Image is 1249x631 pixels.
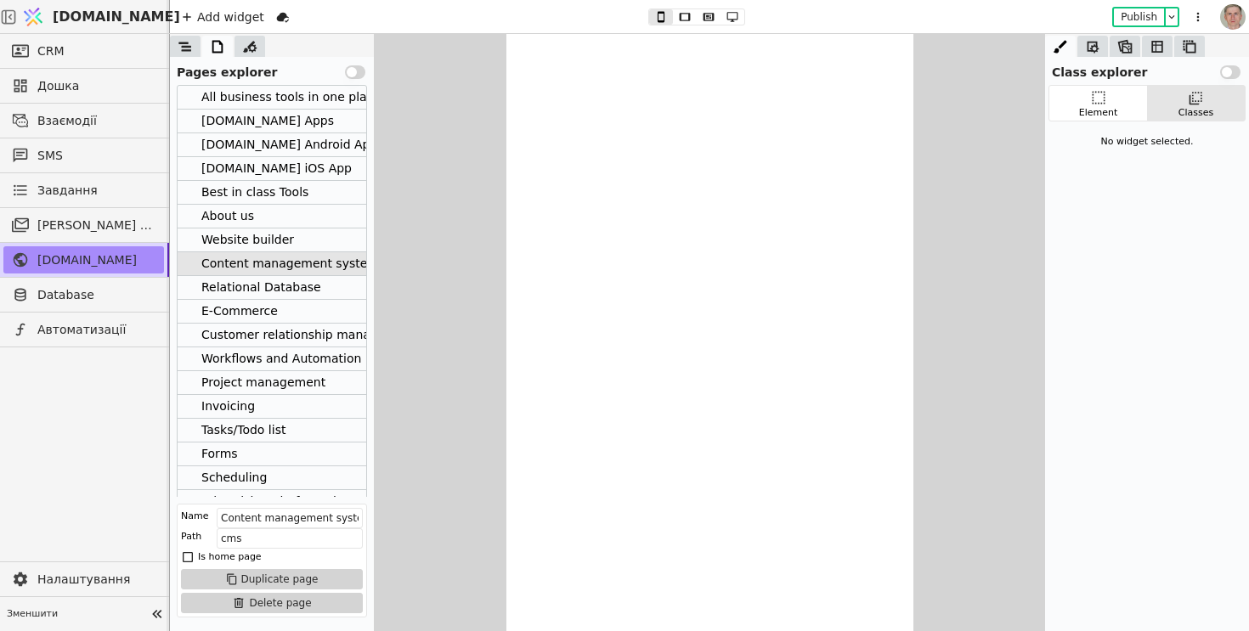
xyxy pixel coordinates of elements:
[1114,8,1164,25] button: Publish
[3,316,164,343] a: Автоматизації
[181,528,201,545] div: Path
[17,1,170,33] a: [DOMAIN_NAME]
[1220,4,1246,30] img: 1560949290925-CROPPED-IMG_0201-2-.jpg
[178,133,366,157] div: [DOMAIN_NAME] Android App
[37,286,155,304] span: Database
[1079,106,1118,121] div: Element
[37,321,155,339] span: Автоматизації
[1178,106,1213,121] div: Classes
[3,281,164,308] a: Database
[178,395,366,419] div: Invoicing
[201,490,398,513] div: Advertising platforms integration
[178,205,366,228] div: About us
[37,571,155,589] span: Налаштування
[201,442,238,465] div: Forms
[3,72,164,99] a: Дошка
[201,252,418,275] div: Content management system (CMS)
[1048,128,1246,156] div: No widget selected.
[37,251,155,269] span: [DOMAIN_NAME]
[3,246,164,273] a: [DOMAIN_NAME]
[178,371,366,395] div: Project management
[178,300,366,324] div: E-Commerce
[178,181,366,205] div: Best in class Tools
[181,593,363,613] button: Delete page
[178,419,366,442] div: Tasks/Todo list
[37,182,98,200] span: Завдання
[178,324,366,347] div: Customer relationship management (CRM)
[201,395,255,418] div: Invoicing
[177,7,269,27] div: Add widget
[3,37,164,65] a: CRM
[178,110,366,133] div: [DOMAIN_NAME] Apps
[178,86,366,110] div: All business tools in one place
[201,324,456,346] div: Customer relationship management (CRM)
[201,228,294,251] div: Website builder
[201,157,352,180] div: [DOMAIN_NAME] iOS App
[170,57,374,82] div: Pages explorer
[3,142,164,169] a: SMS
[37,42,65,60] span: CRM
[53,7,180,27] span: [DOMAIN_NAME]
[178,347,366,371] div: Workflows and Automation
[181,569,363,589] button: Duplicate page
[37,77,155,95] span: Дошка
[3,107,164,134] a: Взаємодії
[201,300,278,323] div: E-Commerce
[201,466,267,489] div: Scheduling
[37,217,155,234] span: [PERSON_NAME] розсилки
[37,147,155,165] span: SMS
[178,228,366,252] div: Website builder
[178,276,366,300] div: Relational Database
[201,205,254,228] div: About us
[201,133,377,156] div: [DOMAIN_NAME] Android App
[178,490,366,514] div: Advertising platforms integration
[201,86,381,109] div: All business tools in one place
[201,419,285,442] div: Tasks/Todo list
[20,1,46,33] img: Logo
[201,181,308,204] div: Best in class Tools
[1045,57,1249,82] div: Class explorer
[201,347,361,370] div: Workflows and Automation
[37,112,155,130] span: Взаємодії
[198,549,262,566] div: Is home page
[3,177,164,204] a: Завдання
[7,607,145,622] span: Зменшити
[181,508,208,525] div: Name
[201,276,321,299] div: Relational Database
[3,566,164,593] a: Налаштування
[178,442,366,466] div: Forms
[178,466,366,490] div: Scheduling
[201,371,325,394] div: Project management
[201,110,334,132] div: [DOMAIN_NAME] Apps
[3,211,164,239] a: [PERSON_NAME] розсилки
[178,157,366,181] div: [DOMAIN_NAME] iOS App
[178,252,366,276] div: Content management system (CMS)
